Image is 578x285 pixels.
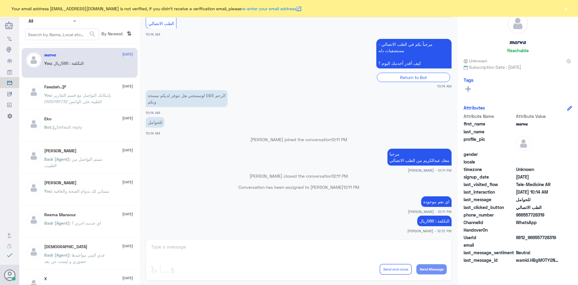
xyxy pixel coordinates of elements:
span: last_message_id [464,257,515,263]
p: 2/9/2025, 12:12 PM [417,216,452,226]
span: profile_pic [464,136,515,150]
img: defaultAdmin.png [26,52,41,68]
span: 10:14 AM [146,111,160,115]
span: 12:11 PM [343,185,359,190]
i: check [6,252,13,259]
span: [PERSON_NAME] - 12:12 PM [407,228,452,233]
a: re-enter your email address [241,6,296,11]
span: : التكلفة : 586ريال [51,61,84,66]
span: 966557728319 [516,212,560,218]
span: Subscription Date : [DATE] [464,64,572,70]
span: Attribute Name [464,113,515,119]
span: signup_date [464,174,515,180]
span: [DATE] [122,243,133,249]
span: Your email address [EMAIL_ADDRESS][DOMAIN_NAME] is not verified, if you didn't receive a verifica... [11,5,301,12]
p: 2/9/2025, 10:14 AM [146,117,164,128]
span: null [516,227,560,233]
button: Avatar [4,269,15,281]
span: [PERSON_NAME] - 12:11 PM [408,168,452,173]
span: last_message_sentiment [464,249,515,256]
span: Bot [44,125,51,130]
img: defaultAdmin.png [26,212,41,227]
button: × [563,5,569,11]
span: : بإمكانك التواصل مع قسم التقارير الطبية على الواتس 0550181732 [44,93,111,104]
h6: Attributes [464,105,485,110]
span: [DATE] [122,116,133,121]
span: timezone [464,166,515,173]
div: Return to Bot [377,73,450,82]
span: phone_number [464,212,515,218]
h5: Anas [44,148,76,154]
button: search [89,29,96,39]
span: You [44,188,51,194]
h5: Mohammed ALRASHED [44,180,76,185]
span: [DATE] [122,147,133,153]
span: [DATE] [122,179,133,185]
span: الطب الاتصالي [148,21,174,26]
span: [DATE] [122,52,133,57]
p: Conversation has been assigned to [PERSON_NAME] [146,184,452,190]
span: Badr (Agent) [44,252,70,258]
span: 2 [516,219,560,226]
span: [DATE] [122,84,133,89]
img: defaultAdmin.png [516,136,531,151]
span: 9812_966557728319 [516,234,560,241]
span: Attribute Value [516,113,560,119]
span: : اي خدمه اخرى ؟ [70,220,101,226]
span: [PERSON_NAME] - 12:11 PM [408,209,452,214]
h5: X [44,276,47,281]
span: : غدي البني مواعيدها حضوري و ليست عن بعد [44,252,105,264]
span: الطب الاتصالي [516,204,560,211]
span: wamid.HBgMOTY2NTU3NzI4MzE5FQIAEhgUM0E5RTVFNEQyREI4NEEyRjZEN0MA [516,257,560,263]
span: locale [464,159,515,165]
span: search [89,30,96,38]
span: gender [464,151,515,157]
span: last_visited_flow [464,181,515,188]
img: defaultAdmin.png [508,13,528,34]
span: null [516,159,560,165]
span: last_interaction [464,189,515,195]
span: first_name [464,121,515,127]
span: 𝒎𝒂𝒓𝒘𝒂 [516,121,560,127]
span: null [516,151,560,157]
span: ChannelId [464,219,515,226]
span: 0 [516,249,560,256]
span: 10:14 AM [146,131,160,135]
span: : Default reply [51,125,82,130]
img: defaultAdmin.png [26,84,41,100]
span: last_message [464,196,515,203]
i: ⇅ [127,29,132,39]
span: 12:11 PM [332,173,348,179]
span: null [516,242,560,248]
span: last_clicked_button [464,204,515,211]
p: 2/9/2025, 12:11 PM [387,149,452,166]
span: Tele-Medicine AR [516,181,560,188]
span: 12:11 PM [331,137,347,142]
span: 2025-09-02T07:13:55.844Z [516,174,560,180]
span: للحوامل [516,196,560,203]
button: Send Message [416,264,447,274]
img: defaultAdmin.png [26,116,41,131]
h5: Reema Mansour [44,212,76,217]
span: last_name [464,128,515,135]
span: [DATE] [122,275,133,281]
span: Unknown [464,58,487,64]
h6: Reachable [507,48,529,53]
span: [DATE] [122,211,133,217]
h6: Tags [464,77,474,83]
p: [PERSON_NAME] joined the conversation [146,136,452,143]
span: UserId [464,234,515,241]
span: 2025-09-02T07:14:46.427Z [516,189,560,195]
span: You [44,61,51,66]
img: defaultAdmin.png [26,148,41,163]
span: Badr (Agent) [44,157,70,162]
h5: سبحان الله [44,244,87,249]
span: : تمنياتي لك بدوام الصحة والعافية [51,188,109,194]
span: Badr (Agent) [44,220,70,226]
span: 10:14 AM [146,32,160,36]
p: [PERSON_NAME] closed the conversation [146,173,452,179]
img: defaultAdmin.png [26,244,41,259]
span: : سيتم التواصل من الطبيب [44,157,102,168]
span: HandoverOn [464,227,515,233]
span: By Newest [99,29,124,41]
